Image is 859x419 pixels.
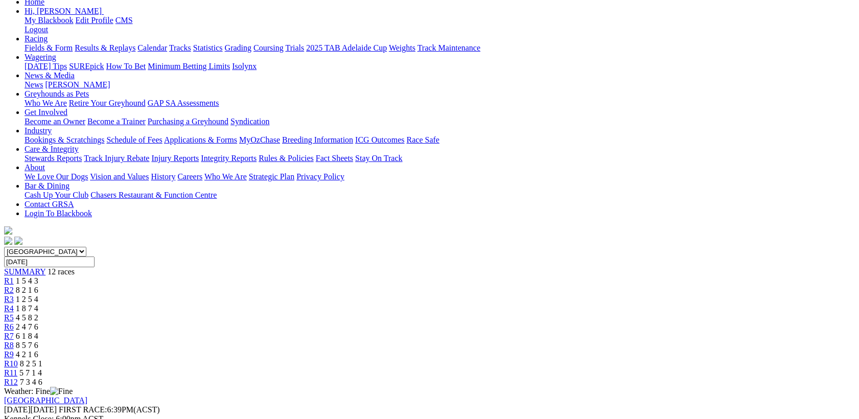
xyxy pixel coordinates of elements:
[16,295,38,304] span: 1 2 5 4
[355,154,402,162] a: Stay On Track
[25,172,88,181] a: We Love Our Dogs
[177,172,202,181] a: Careers
[316,154,353,162] a: Fact Sheets
[25,209,92,218] a: Login To Blackbook
[285,43,304,52] a: Trials
[25,181,69,190] a: Bar & Dining
[45,80,110,89] a: [PERSON_NAME]
[25,7,102,15] span: Hi, [PERSON_NAME]
[169,43,191,52] a: Tracks
[16,313,38,322] span: 4 5 8 2
[406,135,439,144] a: Race Safe
[20,359,42,368] span: 8 2 5 1
[151,172,175,181] a: History
[59,405,107,414] span: FIRST RACE:
[253,43,284,52] a: Coursing
[204,172,247,181] a: Who We Are
[25,89,89,98] a: Greyhounds as Pets
[14,237,22,245] img: twitter.svg
[16,322,38,331] span: 2 4 7 6
[25,16,74,25] a: My Blackbook
[389,43,415,52] a: Weights
[4,276,14,285] a: R1
[259,154,314,162] a: Rules & Policies
[225,43,251,52] a: Grading
[25,16,855,34] div: Hi, [PERSON_NAME]
[59,405,160,414] span: 6:39PM(ACST)
[106,62,146,71] a: How To Bet
[76,16,113,25] a: Edit Profile
[25,135,855,145] div: Industry
[201,154,257,162] a: Integrity Reports
[16,332,38,340] span: 6 1 8 4
[25,53,56,61] a: Wagering
[4,359,18,368] span: R10
[249,172,294,181] a: Strategic Plan
[4,295,14,304] a: R3
[25,43,73,52] a: Fields & Form
[25,62,67,71] a: [DATE] Tips
[25,80,43,89] a: News
[4,387,73,395] span: Weather: Fine
[25,117,85,126] a: Become an Owner
[4,257,95,267] input: Select date
[230,117,269,126] a: Syndication
[148,62,230,71] a: Minimum Betting Limits
[164,135,237,144] a: Applications & Forms
[4,368,17,377] a: R11
[4,226,12,235] img: logo-grsa-white.png
[4,237,12,245] img: facebook.svg
[4,405,31,414] span: [DATE]
[4,341,14,350] a: R8
[25,145,79,153] a: Care & Integrity
[4,286,14,294] a: R2
[16,341,38,350] span: 8 5 7 6
[282,135,353,144] a: Breeding Information
[84,154,149,162] a: Track Injury Rebate
[306,43,387,52] a: 2025 TAB Adelaide Cup
[4,267,45,276] span: SUMMARY
[25,80,855,89] div: News & Media
[151,154,199,162] a: Injury Reports
[16,304,38,313] span: 1 8 7 4
[25,154,855,163] div: Care & Integrity
[239,135,280,144] a: MyOzChase
[25,200,74,208] a: Contact GRSA
[48,267,75,276] span: 12 races
[4,313,14,322] a: R5
[4,332,14,340] a: R7
[25,126,52,135] a: Industry
[90,191,217,199] a: Chasers Restaurant & Function Centre
[69,62,104,71] a: SUREpick
[25,163,45,172] a: About
[16,276,38,285] span: 1 5 4 3
[4,304,14,313] span: R4
[25,62,855,71] div: Wagering
[75,43,135,52] a: Results & Replays
[137,43,167,52] a: Calendar
[20,378,42,386] span: 7 3 4 6
[25,135,104,144] a: Bookings & Scratchings
[19,368,42,377] span: 5 7 1 4
[25,117,855,126] div: Get Involved
[232,62,257,71] a: Isolynx
[25,71,75,80] a: News & Media
[4,350,14,359] a: R9
[50,387,73,396] img: Fine
[193,43,223,52] a: Statistics
[25,34,48,43] a: Racing
[90,172,149,181] a: Vision and Values
[4,378,18,386] span: R12
[4,322,14,331] a: R6
[25,154,82,162] a: Stewards Reports
[25,99,67,107] a: Who We Are
[115,16,133,25] a: CMS
[25,99,855,108] div: Greyhounds as Pets
[16,350,38,359] span: 4 2 1 6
